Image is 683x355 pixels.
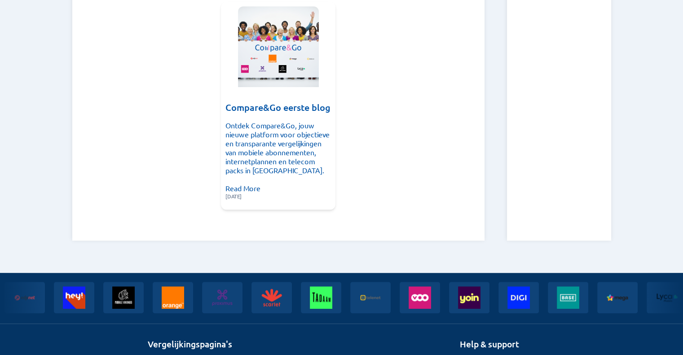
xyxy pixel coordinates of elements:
h2: Vergelijkingspagina's [148,338,232,350]
img: Tadaam banner logo [298,282,338,313]
span: [DATE] [225,193,331,200]
img: Base banner logo [545,282,585,313]
img: Proximus banner logo [199,282,239,313]
p: Ontdek Compare&Go, jouw nieuwe platform voor objectieve en transparante vergelijkingen van mobiel... [225,121,331,175]
img: Yoin banner logo [446,282,486,313]
img: Compare&Go eerste blog [238,6,319,87]
img: Mega banner logo [594,282,635,313]
img: Heytelecom banner logo [51,282,91,313]
img: Digi banner logo [495,282,536,313]
h3: Compare&Go eerste blog [225,101,331,114]
img: Mobile vikings banner logo [100,282,141,313]
img: Orange banner logo [150,282,190,313]
img: Voo banner logo [397,282,437,313]
img: Telenet banner logo [347,282,388,313]
img: Edpnet banner logo [1,282,42,313]
h2: Help & support [460,338,535,350]
a: Compare&Go eerste blog Compare&Go eerste blog Ontdek Compare&Go, jouw nieuwe platform voor object... [221,4,335,212]
img: Scarlet banner logo [248,282,289,313]
div: Read More [225,87,331,205]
